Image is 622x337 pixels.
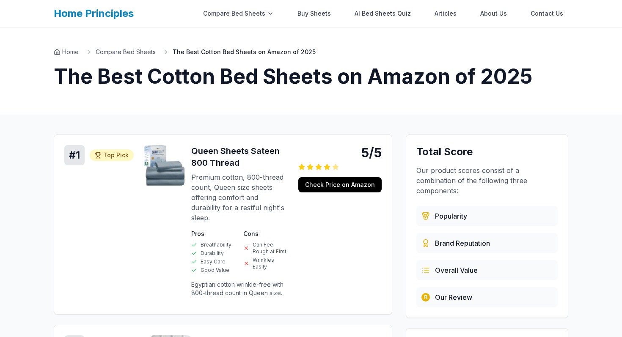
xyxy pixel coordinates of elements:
[435,238,490,248] span: Brand Reputation
[435,265,478,275] span: Overall Value
[435,211,467,221] span: Popularity
[54,48,568,56] nav: Breadcrumb
[435,292,472,302] span: Our Review
[173,48,316,56] span: The Best Cotton Bed Sheets on Amazon of 2025
[198,5,279,22] div: Compare Bed Sheets
[416,145,558,159] h3: Total Score
[298,145,382,160] div: 5/5
[191,267,237,274] li: Good Value
[416,233,558,253] div: Evaluated from brand history, quality standards, and market presence
[416,206,558,226] div: Based on customer reviews, ratings, and sales data
[350,5,416,22] a: AI Bed Sheets Quiz
[191,258,237,265] li: Easy Care
[191,230,237,238] h4: Pros
[103,151,129,159] span: Top Pick
[243,230,289,238] h4: Cons
[243,257,289,270] li: Wrinkles Easily
[54,48,79,56] a: Home
[144,145,184,186] img: Queen Sheets Sateen 800 Thread - Cotton product image
[64,145,85,165] div: # 1
[429,5,462,22] a: Articles
[191,250,237,257] li: Durability
[526,5,568,22] a: Contact Us
[191,241,237,248] li: Breathability
[96,48,156,56] a: Compare Bed Sheets
[416,287,558,307] div: Our team's hands-on testing and evaluation process
[424,294,427,301] span: R
[54,7,134,19] a: Home Principles
[292,5,336,22] a: Buy Sheets
[416,165,558,196] p: Our product scores consist of a combination of the following three components:
[54,66,568,87] h1: The Best Cotton Bed Sheets on Amazon of 2025
[298,177,382,192] a: Check Price on Amazon
[191,145,288,169] h3: Queen Sheets Sateen 800 Thread
[475,5,512,22] a: About Us
[191,172,288,223] p: Premium cotton, 800-thread count, Queen size sheets offering comfort and durability for a restful...
[243,241,289,255] li: Can Feel Rough at First
[191,280,288,297] p: Egyptian cotton wrinkle-free with 800-thread count in Queen size.
[416,260,558,280] div: Combines price, quality, durability, and customer satisfaction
